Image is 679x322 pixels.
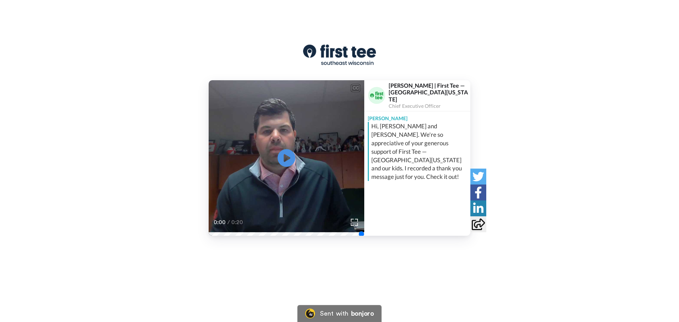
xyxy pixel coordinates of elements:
[371,122,469,181] div: Hi, [PERSON_NAME] and [PERSON_NAME]. We're so appreciative of your generous support of First Tee ...
[351,84,360,92] div: CC
[351,219,358,226] img: Full screen
[214,218,226,227] span: 0:00
[389,103,470,109] div: Chief Executive Officer
[389,82,470,103] div: [PERSON_NAME] | First Tee — [GEOGRAPHIC_DATA][US_STATE]
[368,87,385,104] img: Profile Image
[231,218,244,227] span: 0:20
[364,111,470,122] div: [PERSON_NAME]
[227,218,230,227] span: /
[301,43,378,70] img: logo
